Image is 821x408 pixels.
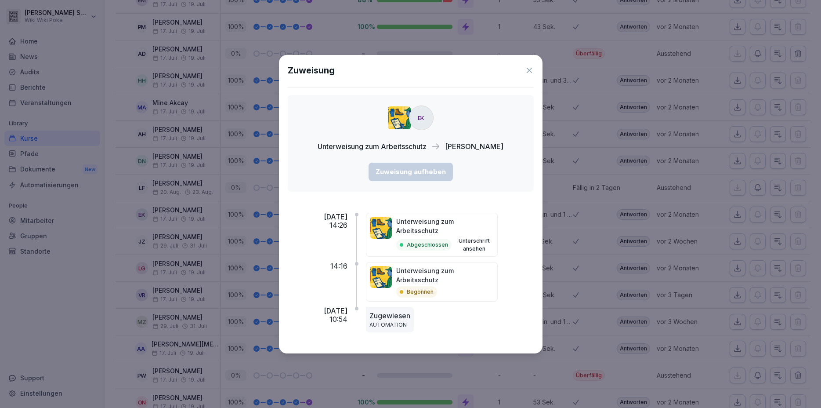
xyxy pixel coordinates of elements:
h1: Zuweisung [288,64,335,77]
p: [PERSON_NAME] [445,141,503,152]
p: 14:26 [329,221,347,229]
button: Unterschrift ansehen [455,237,494,253]
p: 14:16 [330,262,347,270]
p: Unterweisung zum Arbeitsschutz [396,266,494,284]
p: Abgeschlossen [407,241,448,249]
p: AUTOMATION [369,321,410,329]
button: Zuweisung aufheben [369,163,453,181]
div: Zuweisung aufheben [376,167,446,177]
p: [DATE] [324,213,347,221]
img: bgsrfyvhdm6180ponve2jajk.png [370,266,392,288]
p: Zugewiesen [369,310,410,321]
p: Begonnen [407,288,434,296]
p: Unterweisung zum Arbeitsschutz [396,217,494,235]
p: [DATE] [324,307,347,315]
img: bgsrfyvhdm6180ponve2jajk.png [388,106,411,129]
div: EK [409,106,434,130]
p: Unterweisung zum Arbeitsschutz [318,141,427,152]
p: 10:54 [329,315,347,324]
img: bgsrfyvhdm6180ponve2jajk.png [370,217,392,239]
